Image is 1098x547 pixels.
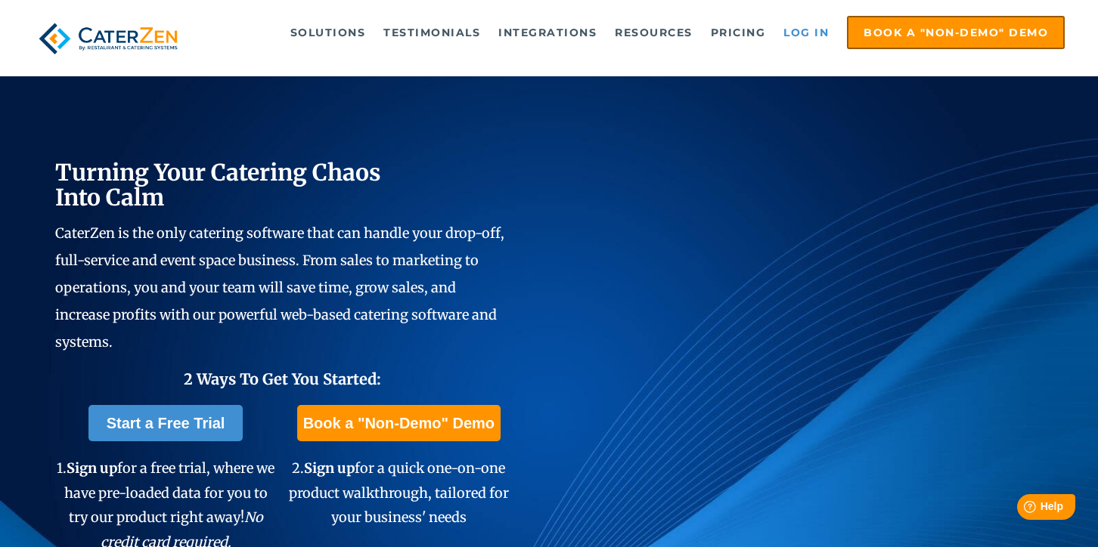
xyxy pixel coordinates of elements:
span: CaterZen is the only catering software that can handle your drop-off, full-service and event spac... [55,224,504,351]
a: Start a Free Trial [88,405,243,441]
span: 2. for a quick one-on-one product walkthrough, tailored for your business' needs [289,459,509,526]
div: Navigation Menu [209,16,1065,49]
a: Integrations [491,17,604,48]
a: Solutions [283,17,374,48]
iframe: Help widget launcher [963,488,1081,530]
a: Pricing [703,17,774,48]
a: Log in [776,17,836,48]
span: Sign up [67,459,117,477]
a: Book a "Non-Demo" Demo [847,16,1065,49]
span: Turning Your Catering Chaos Into Calm [55,158,381,212]
a: Resources [607,17,700,48]
a: Book a "Non-Demo" Demo [297,405,501,441]
a: Testimonials [376,17,488,48]
span: 2 Ways To Get You Started: [184,369,381,388]
img: caterzen [33,16,183,61]
span: Sign up [304,459,355,477]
